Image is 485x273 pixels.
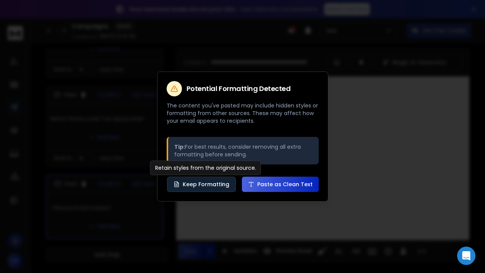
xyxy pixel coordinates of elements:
[150,161,261,175] div: Retain styles from the original source.
[167,102,319,125] p: The content you've pasted may include hidden styles or formatting from other sources. These may a...
[187,85,291,92] h2: Potential Formatting Detected
[174,143,313,158] p: For best results, consider removing all extra formatting before sending.
[457,247,475,265] div: Open Intercom Messenger
[174,143,185,151] strong: Tip:
[167,177,236,192] button: Keep Formatting
[242,177,319,192] button: Paste as Clean Text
